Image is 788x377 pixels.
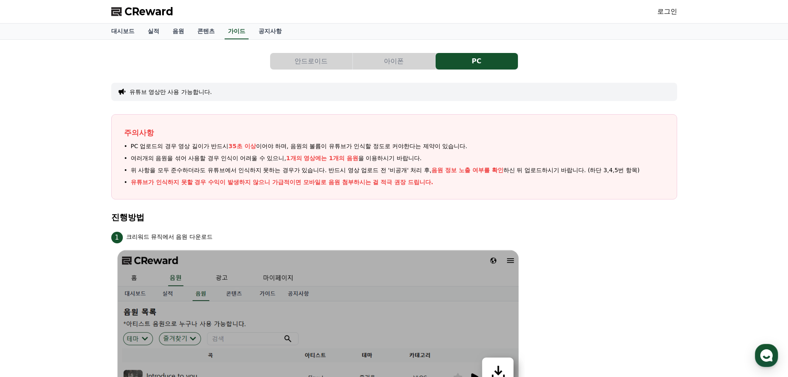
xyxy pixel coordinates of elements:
[26,275,31,281] span: 홈
[431,167,503,173] span: 음원 정보 노출 여부를 확인
[129,88,212,96] button: 유튜브 영상만 사용 가능합니다.
[353,53,436,70] a: 아이폰
[111,213,677,222] h4: 진행방법
[131,178,434,187] p: 유튜브가 인식하지 못할 경우 수익이 발생하지 않으니 가급적이면 모바일로 음원 첨부하시는 걸 적극 권장 드립니다.
[107,262,159,283] a: 설정
[131,142,467,151] span: PC 업로드의 경우 영상 길이가 반드시 이어야 하며, 음원의 볼륨이 유튜브가 인식할 정도로 커야한다는 제약이 있습니다.
[124,127,664,139] p: 주의사항
[111,232,123,243] span: 1
[105,24,141,39] a: 대시보드
[225,24,249,39] a: 가이드
[436,53,518,70] a: PC
[436,53,518,70] button: PC
[131,166,640,175] span: 위 사항을 모두 준수하더라도 유튜브에서 인식하지 못하는 경우가 있습니다. 반드시 영상 업로드 전 '비공개' 처리 후, 하신 뒤 업로드하시기 바랍니다. (하단 3,4,5번 항목)
[126,233,213,241] p: 크리워드 뮤직에서 음원 다운로드
[141,24,166,39] a: 실적
[657,7,677,17] a: 로그인
[128,275,138,281] span: 설정
[2,262,55,283] a: 홈
[125,5,173,18] span: CReward
[353,53,435,70] button: 아이폰
[76,275,86,282] span: 대화
[286,155,358,161] span: 1개의 영상에는 1개의 음원
[228,143,256,149] span: 35초 이상
[131,154,422,163] span: 여러개의 음원을 섞어 사용할 경우 인식이 어려울 수 있으니, 을 이용하시기 바랍니다.
[55,262,107,283] a: 대화
[191,24,221,39] a: 콘텐츠
[252,24,288,39] a: 공지사항
[166,24,191,39] a: 음원
[270,53,352,70] button: 안드로이드
[111,5,173,18] a: CReward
